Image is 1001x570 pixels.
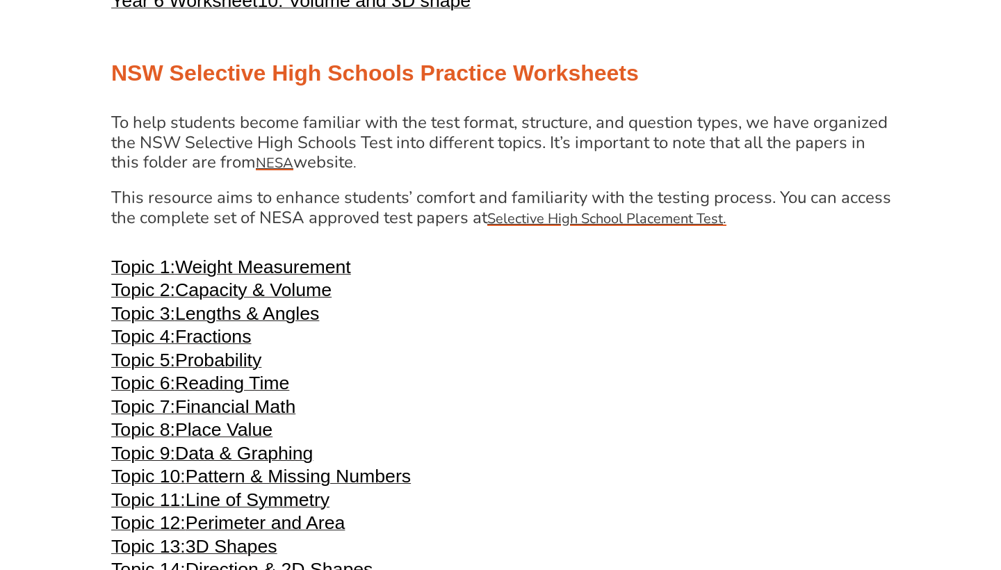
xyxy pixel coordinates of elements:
span: Topic 1: [111,256,175,277]
span: Topic 5: [111,350,175,370]
h2: NSW Selective High Schools Practice Worksheets [111,59,890,88]
a: Topic 5:Probability [111,356,261,370]
span: Topic 9: [111,443,175,464]
span: Financial Math [175,396,295,417]
u: Selective High School Placement Test [487,209,723,228]
span: Topic 13: [111,536,186,557]
span: Topic 7: [111,396,175,417]
a: Topic 3:Lengths & Angles [111,309,319,323]
span: Topic 11: [111,489,186,510]
span: Topic 10: [111,466,186,487]
a: Topic 7:Financial Math [111,402,295,416]
a: Topic 6:Reading Time [111,379,289,393]
span: Fractions [175,326,252,347]
span: Topic 6: [111,373,175,393]
span: Lengths & Angles [175,303,319,324]
a: Topic 12:Perimeter and Area [111,519,345,532]
span: Weight Measurement [175,256,351,277]
span: Perimeter and Area [186,512,345,533]
span: Place Value [175,419,272,440]
a: Topic 8:Place Value [111,425,272,439]
span: Topic 2: [111,279,175,300]
a: Topic 9:Data & Graphing [111,449,313,463]
span: Topic 4: [111,326,175,347]
span: 3D Shapes [186,536,277,557]
span: Topic 8: [111,419,175,440]
span: . [353,154,357,172]
span: . [723,209,726,228]
a: Topic 13:3D Shapes [111,542,277,556]
span: Probability [175,350,261,370]
a: NESA [256,151,293,173]
iframe: Chat Widget [763,413,1001,570]
span: Line of Symmetry [186,489,329,510]
a: Selective High School Placement Test. [487,206,726,229]
span: Topic 12: [111,512,186,533]
a: Topic 1:Weight Measurement [111,263,351,277]
span: Capacity & Volume [175,279,332,300]
a: Topic 4:Fractions [111,332,252,346]
a: Topic 11:Line of Symmetry [111,496,329,510]
span: Topic 3: [111,303,175,324]
span: NESA [256,154,293,172]
a: Topic 2:Capacity & Volume [111,286,332,300]
h4: This resource aims to enhance students’ comfort and familiarity with the testing process. You can... [111,188,891,229]
h4: To help students become familiar with the test format, structure, and question types, we have org... [111,113,891,174]
a: Topic 10:Pattern & Missing Numbers [111,472,411,486]
span: Pattern & Missing Numbers [186,466,411,487]
span: Reading Time [175,373,289,393]
span: Data & Graphing [175,443,314,464]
